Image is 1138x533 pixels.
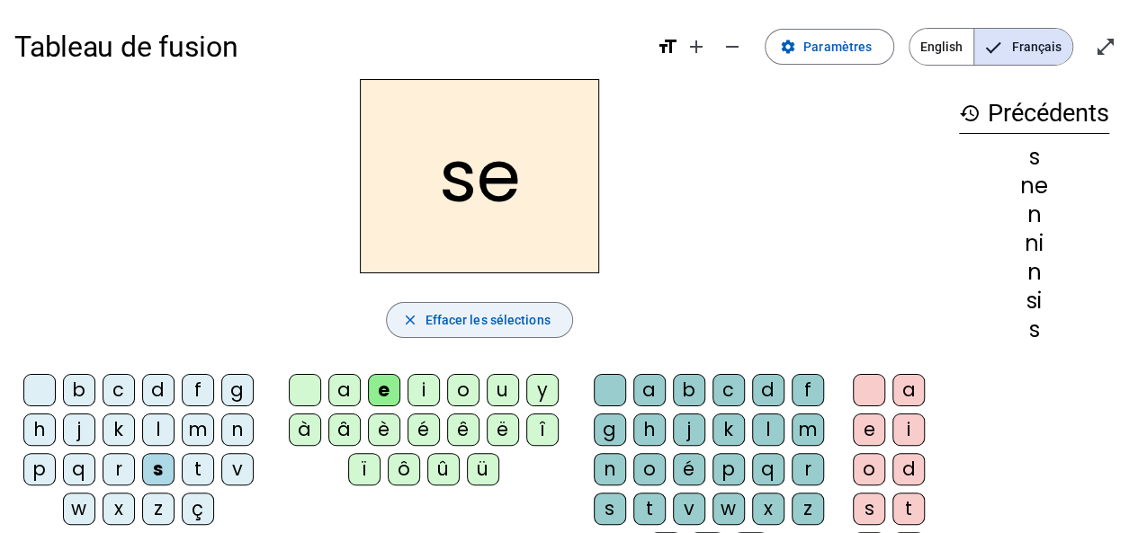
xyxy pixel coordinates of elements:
[752,374,784,406] div: d
[14,18,642,76] h1: Tableau de fusion
[673,493,705,525] div: v
[752,453,784,485] div: q
[803,36,872,58] span: Paramètres
[959,175,1109,197] div: ne
[221,453,254,485] div: v
[678,29,714,65] button: Augmenter la taille de la police
[714,29,750,65] button: Diminuer la taille de la police
[386,302,572,338] button: Effacer les sélections
[103,413,135,446] div: k
[752,413,784,446] div: l
[959,233,1109,254] div: ni
[63,413,95,446] div: j
[721,36,743,58] mat-icon: remove
[959,102,981,124] mat-icon: history
[182,413,214,446] div: m
[712,413,745,446] div: k
[467,453,499,485] div: ü
[328,413,361,446] div: â
[103,493,135,525] div: x
[792,413,824,446] div: m
[360,79,599,273] h2: se
[792,374,824,406] div: f
[633,413,666,446] div: h
[23,453,56,485] div: p
[853,453,885,485] div: o
[1095,36,1116,58] mat-icon: open_in_full
[657,36,678,58] mat-icon: format_size
[142,413,175,446] div: l
[408,374,440,406] div: i
[780,39,796,55] mat-icon: settings
[487,413,519,446] div: ë
[959,204,1109,226] div: n
[63,493,95,525] div: w
[425,309,550,331] span: Effacer les sélections
[633,374,666,406] div: a
[959,290,1109,312] div: si
[594,453,626,485] div: n
[289,413,321,446] div: à
[685,36,707,58] mat-icon: add
[103,374,135,406] div: c
[892,493,925,525] div: t
[427,453,460,485] div: û
[182,374,214,406] div: f
[892,413,925,446] div: i
[959,319,1109,341] div: s
[792,493,824,525] div: z
[447,374,479,406] div: o
[673,413,705,446] div: j
[594,493,626,525] div: s
[103,453,135,485] div: r
[594,413,626,446] div: g
[526,374,559,406] div: y
[892,453,925,485] div: d
[63,374,95,406] div: b
[959,262,1109,283] div: n
[853,413,885,446] div: e
[221,374,254,406] div: g
[633,493,666,525] div: t
[63,453,95,485] div: q
[1088,29,1124,65] button: Entrer en plein écran
[673,453,705,485] div: é
[792,453,824,485] div: r
[408,413,440,446] div: é
[712,374,745,406] div: c
[221,413,254,446] div: n
[182,493,214,525] div: ç
[752,493,784,525] div: x
[892,374,925,406] div: a
[447,413,479,446] div: ê
[142,453,175,485] div: s
[959,93,1109,134] h3: Précédents
[182,453,214,485] div: t
[633,453,666,485] div: o
[23,413,56,446] div: h
[526,413,559,446] div: î
[348,453,381,485] div: ï
[142,493,175,525] div: z
[974,29,1072,65] span: Français
[853,493,885,525] div: s
[909,28,1073,66] mat-button-toggle-group: Language selection
[712,493,745,525] div: w
[712,453,745,485] div: p
[673,374,705,406] div: b
[142,374,175,406] div: d
[401,312,417,328] mat-icon: close
[487,374,519,406] div: u
[388,453,420,485] div: ô
[959,147,1109,168] div: s
[910,29,973,65] span: English
[368,374,400,406] div: e
[328,374,361,406] div: a
[368,413,400,446] div: è
[765,29,894,65] button: Paramètres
